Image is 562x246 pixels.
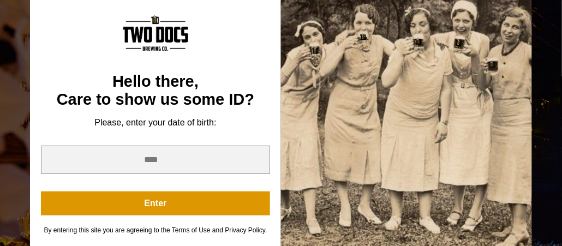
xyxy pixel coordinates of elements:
[41,117,270,128] div: Please, enter your date of birth:
[41,226,270,235] div: By entering this site you are agreeing to the Terms of Use and Privacy Policy.
[41,191,270,215] button: Enter
[123,15,188,51] img: Content Logo
[41,73,270,109] div: Hello there, Care to show us some ID?
[41,146,270,174] input: year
